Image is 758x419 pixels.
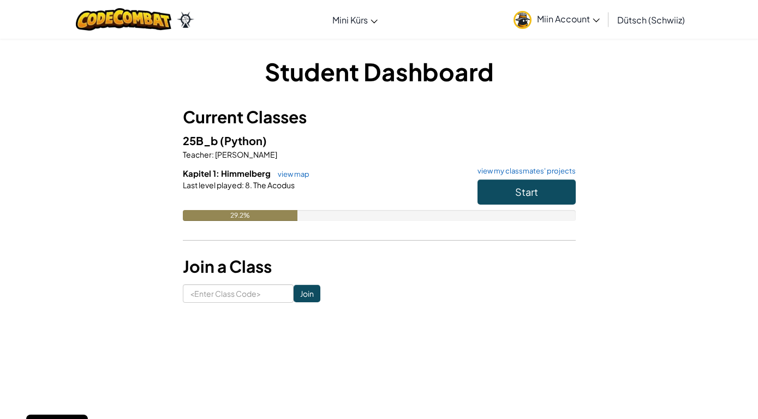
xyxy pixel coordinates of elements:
div: 29.2% [183,210,297,221]
a: view my classmates' projects [472,167,576,175]
span: The Acodus [252,180,295,190]
a: Miin Account [508,2,605,37]
h3: Current Classes [183,105,576,129]
span: Kapitel 1: Himmelberg [183,168,272,178]
input: Join [294,285,320,302]
span: Last level played [183,180,242,190]
a: Mini Kürs [327,5,383,34]
span: 8. [244,180,252,190]
span: Miin Account [537,13,600,25]
a: view map [272,170,309,178]
a: Dütsch (Schwiiz) [612,5,690,34]
button: Start [478,179,576,205]
span: 25B_b [183,134,220,147]
h3: Join a Class [183,254,576,279]
img: avatar [514,11,532,29]
span: : [242,180,244,190]
span: Start [515,185,538,198]
input: <Enter Class Code> [183,284,294,303]
img: CodeCombat logo [76,8,171,31]
span: : [212,149,214,159]
img: Ozaria [177,11,194,28]
span: Teacher [183,149,212,159]
span: [PERSON_NAME] [214,149,277,159]
span: Mini Kürs [332,14,368,26]
span: (Python) [220,134,267,147]
span: Dütsch (Schwiiz) [617,14,685,26]
h1: Student Dashboard [183,55,576,88]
